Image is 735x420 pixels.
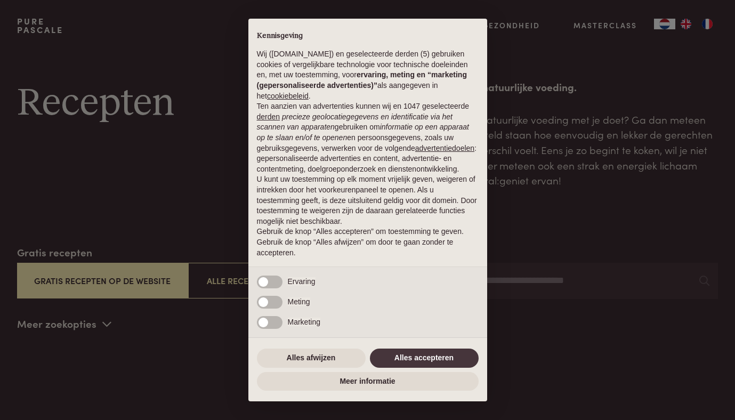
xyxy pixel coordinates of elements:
[257,49,479,101] p: Wij ([DOMAIN_NAME]) en geselecteerde derden (5) gebruiken cookies of vergelijkbare technologie vo...
[257,372,479,391] button: Meer informatie
[257,70,467,90] strong: ervaring, meting en “marketing (gepersonaliseerde advertenties)”
[257,31,479,41] h2: Kennisgeving
[257,227,479,258] p: Gebruik de knop “Alles accepteren” om toestemming te geven. Gebruik de knop “Alles afwijzen” om d...
[267,92,309,100] a: cookiebeleid
[370,349,479,368] button: Alles accepteren
[288,277,316,286] span: Ervaring
[415,143,474,154] button: advertentiedoelen
[288,318,320,326] span: Marketing
[257,123,470,142] em: informatie op een apparaat op te slaan en/of te openen
[257,174,479,227] p: U kunt uw toestemming op elk moment vrijelijk geven, weigeren of intrekken door het voorkeurenpan...
[257,112,280,123] button: derden
[257,112,453,132] em: precieze geolocatiegegevens en identificatie via het scannen van apparaten
[257,349,366,368] button: Alles afwijzen
[288,297,310,306] span: Meting
[257,101,479,174] p: Ten aanzien van advertenties kunnen wij en 1047 geselecteerde gebruiken om en persoonsgegevens, z...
